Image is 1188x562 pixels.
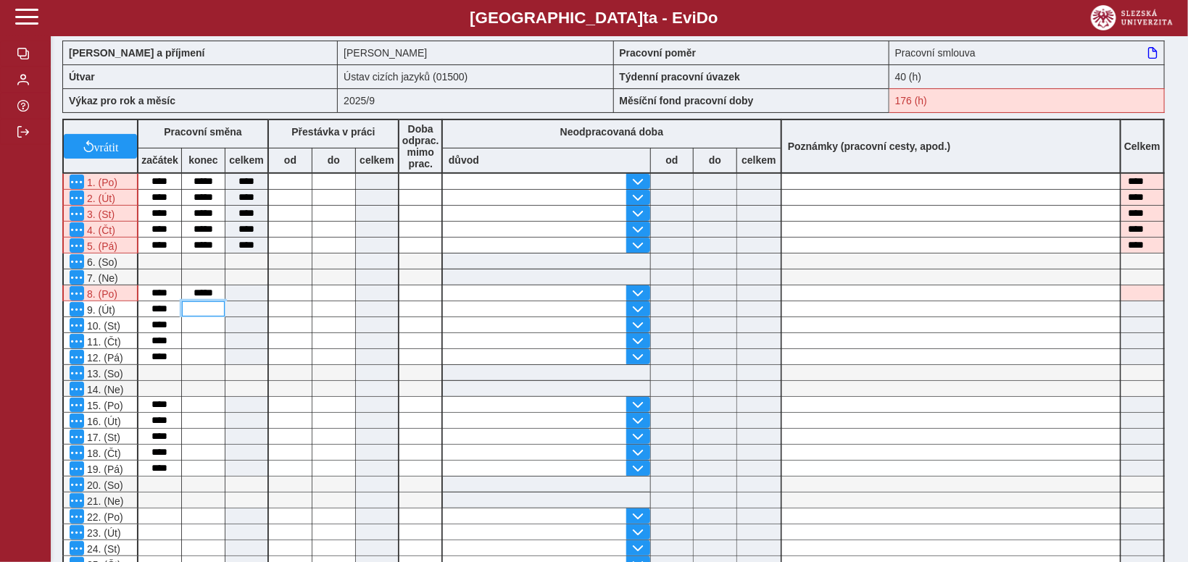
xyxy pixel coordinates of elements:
span: 1. (Po) [84,177,117,188]
div: 40 (h) [889,64,1165,88]
span: 16. (Út) [84,416,121,427]
span: 6. (So) [84,256,117,268]
b: konec [182,154,225,166]
span: 9. (Út) [84,304,115,316]
span: 5. (Pá) [84,240,117,252]
button: Menu [70,350,84,364]
span: vrátit [94,140,119,152]
div: [PERSON_NAME] [338,41,613,64]
span: 4. (Čt) [84,225,115,236]
b: [GEOGRAPHIC_DATA] a - Evi [43,9,1145,28]
b: Celkem [1124,140,1160,152]
button: Menu [70,366,84,380]
span: t [643,9,648,27]
b: od [269,154,312,166]
b: [PERSON_NAME] a příjmení [69,47,204,59]
button: Menu [70,461,84,476]
button: Menu [70,190,84,205]
b: Přestávka v práci [291,126,375,138]
div: Po 6 hodinách nepřetržité práce je nutná přestávka v práci na jídlo a oddech v trvání nejméně 30 ... [62,174,138,190]
b: Neodpracovaná doba [560,126,663,138]
span: 3. (St) [84,209,115,220]
b: Pracovní poměr [620,47,697,59]
span: 19. (Pá) [84,464,123,475]
span: 17. (St) [84,432,120,443]
div: Po 6 hodinách nepřetržité práce je nutná přestávka v práci na jídlo a oddech v trvání nejméně 30 ... [62,238,138,253]
b: Útvar [69,71,95,83]
b: celkem [356,154,398,166]
span: 11. (Čt) [84,336,121,348]
button: Menu [70,525,84,540]
b: Týdenní pracovní úvazek [620,71,741,83]
button: Menu [70,509,84,524]
button: Menu [70,334,84,348]
button: Menu [70,493,84,508]
span: 21. (Ne) [84,495,124,507]
span: 24. (St) [84,543,120,555]
div: Pracovní smlouva [889,41,1165,64]
span: 10. (St) [84,320,120,332]
button: Menu [70,382,84,396]
b: Pracovní směna [164,126,241,138]
button: Menu [70,477,84,492]
button: Menu [70,222,84,237]
div: Po 6 hodinách nepřetržité práce je nutná přestávka v práci na jídlo a oddech v trvání nejméně 30 ... [62,206,138,222]
b: Měsíční fond pracovní doby [620,95,754,106]
span: 15. (Po) [84,400,123,411]
img: logo_web_su.png [1091,5,1173,30]
span: 20. (So) [84,479,123,491]
b: začátek [138,154,181,166]
b: Doba odprac. mimo prac. [402,123,439,169]
button: Menu [70,238,84,253]
button: Menu [70,318,84,332]
b: od [651,154,693,166]
button: Menu [70,302,84,316]
button: Menu [70,398,84,412]
button: Menu [70,254,84,269]
div: Po 6 hodinách nepřetržité práce je nutná přestávka v práci na jídlo a oddech v trvání nejméně 30 ... [62,190,138,206]
span: 2. (Út) [84,193,115,204]
span: o [708,9,718,27]
span: 18. (Čt) [84,448,121,459]
button: Menu [70,206,84,221]
button: vrátit [64,134,137,159]
div: Po 6 hodinách nepřetržité práce je nutná přestávka v práci na jídlo a oddech v trvání nejméně 30 ... [62,285,138,301]
div: 2025/9 [338,88,613,113]
b: do [694,154,736,166]
button: Menu [70,414,84,428]
span: 23. (Út) [84,527,121,539]
span: 13. (So) [84,368,123,379]
button: Menu [70,445,84,460]
b: celkem [737,154,781,166]
b: důvod [449,154,479,166]
span: 22. (Po) [84,511,123,523]
span: 14. (Ne) [84,384,124,395]
button: Menu [70,541,84,555]
button: Menu [70,429,84,444]
span: D [697,9,708,27]
b: Výkaz pro rok a měsíc [69,95,175,106]
span: 12. (Pá) [84,352,123,364]
div: Po 6 hodinách nepřetržité práce je nutná přestávka v práci na jídlo a oddech v trvání nejméně 30 ... [62,222,138,238]
b: do [312,154,355,166]
div: Ústav cizích jazyků (01500) [338,64,613,88]
span: 8. (Po) [84,288,117,300]
button: Menu [70,286,84,301]
button: Menu [70,175,84,189]
b: celkem [225,154,267,166]
b: Poznámky (pracovní cesty, apod.) [782,140,957,152]
div: Fond pracovní doby (176 h) a součet hodin (51:30 h) se neshodují! [889,88,1165,113]
span: 7. (Ne) [84,272,118,284]
button: Menu [70,270,84,285]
